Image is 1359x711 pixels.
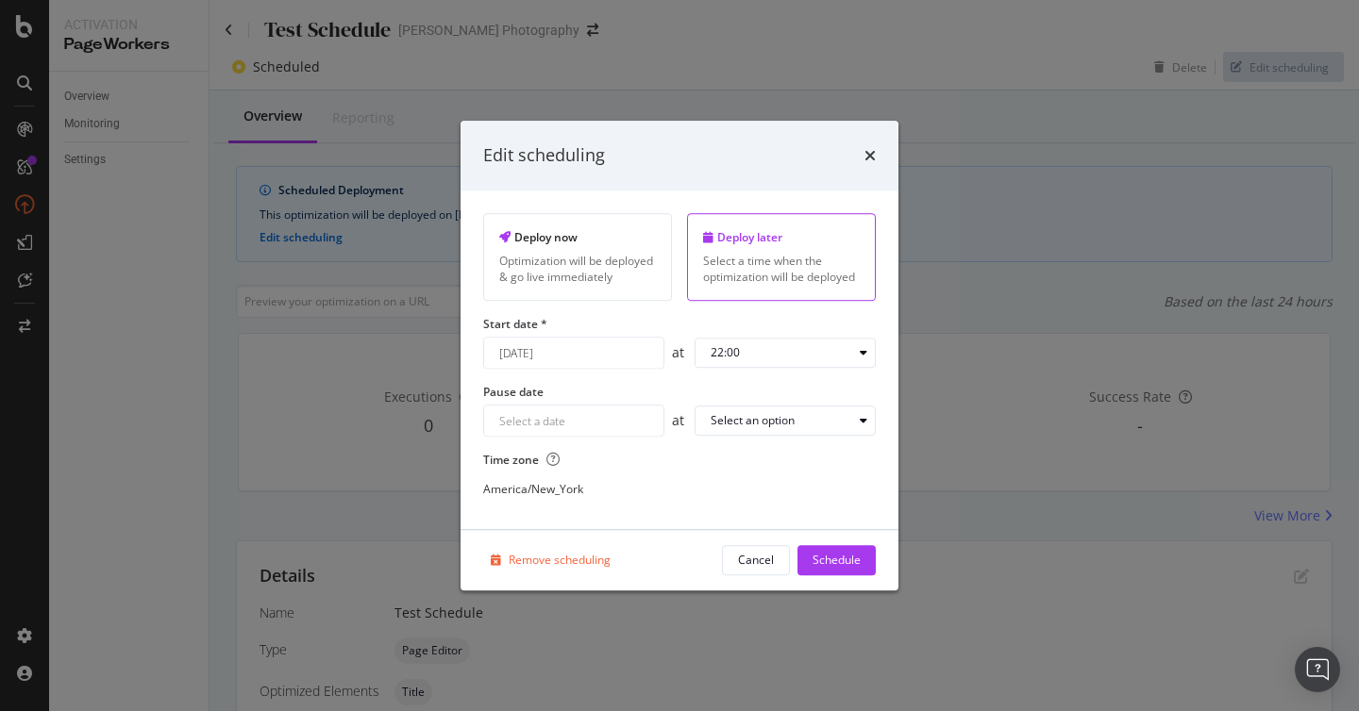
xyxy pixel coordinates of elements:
button: 22:00 [695,338,876,368]
div: Optimization will be deployed & go live immediately [499,253,656,285]
div: Remove scheduling [509,552,611,568]
button: Remove scheduling [483,545,611,575]
div: America/New_York [483,482,583,498]
label: Start date * [483,316,876,332]
div: Open Intercom Messenger [1295,647,1340,692]
div: Select a time when the optimization will be deployed [703,253,860,285]
div: modal [461,121,898,590]
button: Select an option [695,406,876,437]
label: Time zone [483,453,876,469]
div: at [664,412,695,431]
label: Pause date [483,384,876,400]
div: Schedule [813,552,861,568]
div: times [864,143,876,168]
div: 22:00 [711,347,740,358]
div: Deploy later [703,229,860,245]
div: at [664,343,695,362]
input: Select a date [484,406,663,437]
button: Cancel [722,545,790,575]
div: Deploy now [499,229,656,245]
div: Select an option [711,416,795,427]
input: Select a date [484,338,663,368]
div: Edit scheduling [483,143,605,168]
button: Schedule [797,545,876,575]
div: Cancel [738,552,774,568]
